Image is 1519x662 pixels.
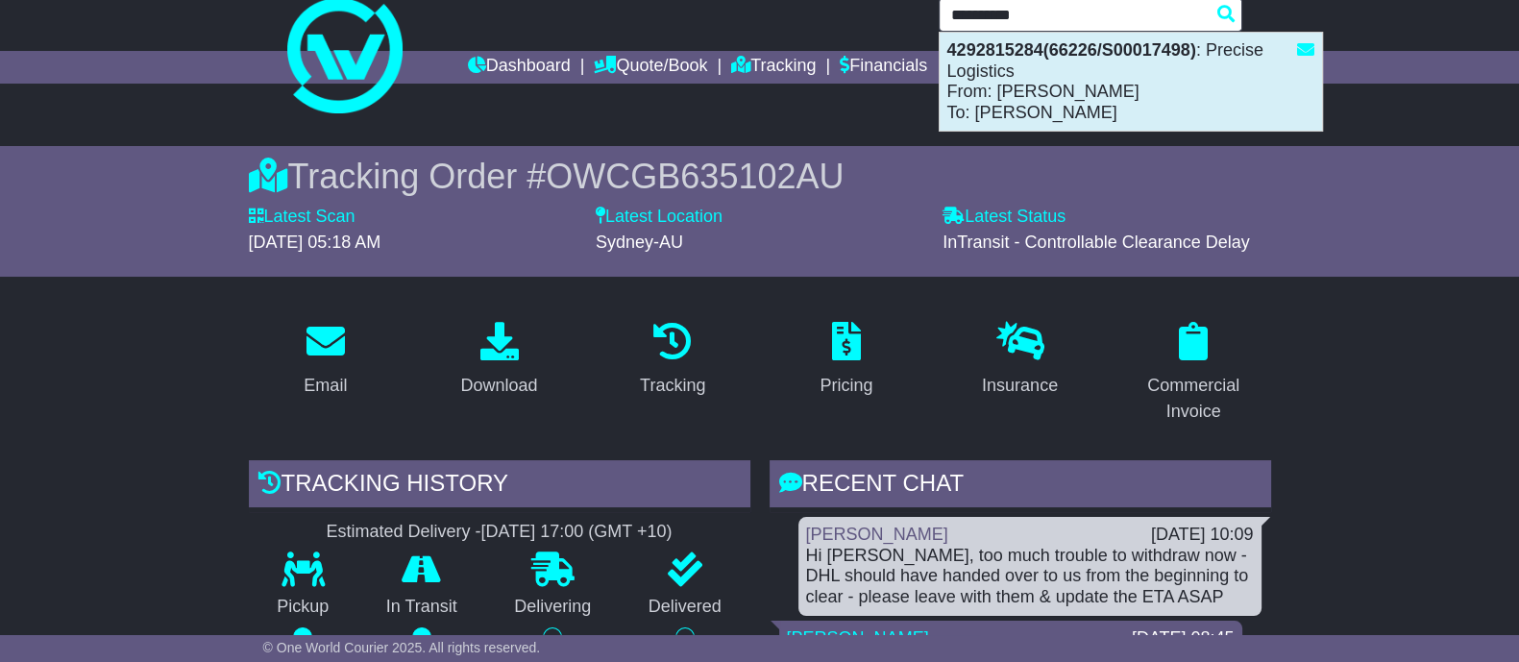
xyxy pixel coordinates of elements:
div: Tracking [640,373,705,399]
a: Financials [840,51,927,84]
p: Delivering [486,597,621,618]
label: Latest Scan [249,207,355,228]
div: Email [304,373,347,399]
div: Hi [PERSON_NAME], too much trouble to withdraw now - DHL should have handed over to us from the b... [806,546,1254,608]
a: Download [448,315,550,405]
div: Tracking history [249,460,750,512]
a: Commercial Invoice [1116,315,1271,431]
a: Quote/Book [594,51,707,84]
div: [DATE] 17:00 (GMT +10) [481,522,673,543]
div: Estimated Delivery - [249,522,750,543]
span: Sydney-AU [596,233,683,252]
a: [PERSON_NAME] [787,628,929,648]
p: Pickup [249,597,358,618]
div: [DATE] 10:09 [1151,525,1254,546]
div: [DATE] 08:45 [1132,628,1235,650]
div: Insurance [982,373,1058,399]
a: Dashboard [468,51,571,84]
div: Tracking Order # [249,156,1271,197]
span: InTransit - Controllable Clearance Delay [943,233,1249,252]
p: In Transit [357,597,486,618]
span: OWCGB635102AU [546,157,844,196]
a: [PERSON_NAME] [806,525,948,544]
a: Email [291,315,359,405]
div: : Precise Logistics From: [PERSON_NAME] To: [PERSON_NAME] [940,33,1322,131]
a: Insurance [969,315,1070,405]
p: Delivered [620,597,750,618]
a: Tracking [731,51,816,84]
a: Tracking [627,315,718,405]
strong: 4292815284(66226/S00017498) [947,40,1196,60]
a: Pricing [807,315,885,405]
span: [DATE] 05:18 AM [249,233,381,252]
div: Commercial Invoice [1129,373,1259,425]
label: Latest Status [943,207,1066,228]
label: Latest Location [596,207,723,228]
div: Pricing [820,373,872,399]
div: RECENT CHAT [770,460,1271,512]
span: © One World Courier 2025. All rights reserved. [263,640,541,655]
div: Download [460,373,537,399]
